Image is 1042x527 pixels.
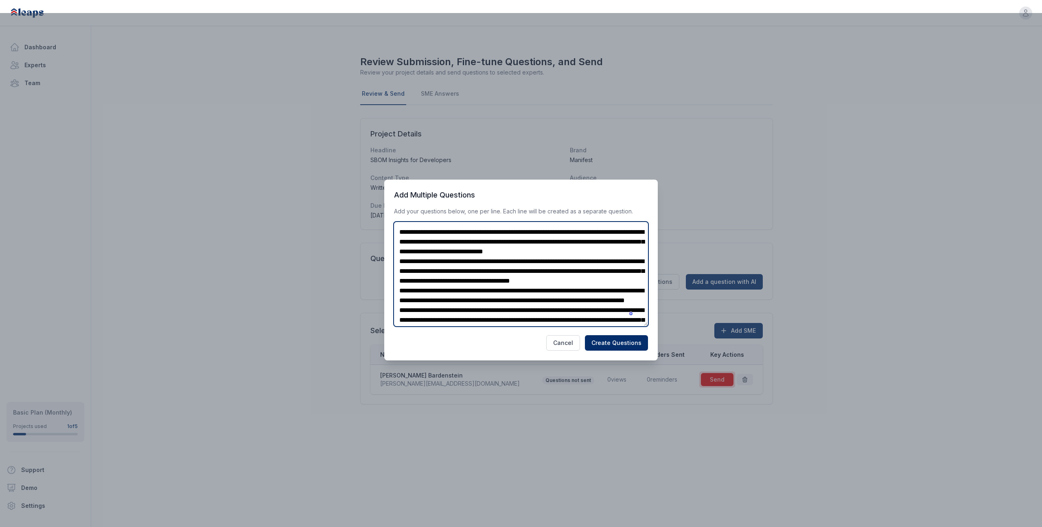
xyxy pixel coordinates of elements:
h3: Add Multiple Questions [394,189,648,201]
textarea: To enrich screen reader interactions, please activate Accessibility in Grammarly extension settings [394,222,648,326]
p: Add your questions below, one per line. Each line will be created as a separate question. [394,207,648,215]
button: Cancel [546,335,580,351]
img: Leaps [10,4,62,22]
button: Create Questions [585,335,648,351]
